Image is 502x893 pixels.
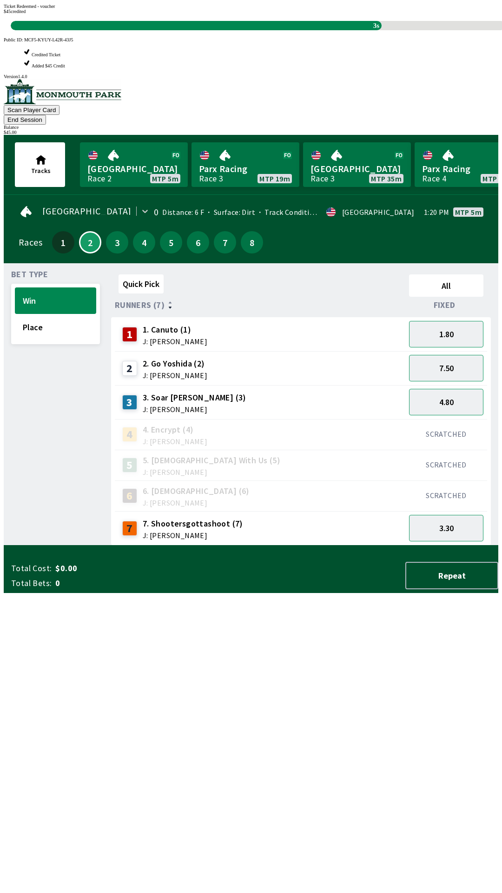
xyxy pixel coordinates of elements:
span: Surface: Dirt [204,207,255,217]
button: Quick Pick [119,274,164,293]
span: $ 45 credited [4,9,26,14]
div: 4 [122,427,137,442]
button: 7.50 [409,355,483,381]
div: Race 2 [87,175,112,182]
span: J: [PERSON_NAME] [143,499,250,506]
span: 3s [371,20,382,32]
button: Tracks [15,142,65,187]
div: Ticket Redeemed - voucher [4,4,498,9]
span: MTP 19m [259,175,290,182]
div: Race 3 [199,175,223,182]
span: 5 [162,239,180,246]
span: 7. Shootersgottashoot (7) [143,518,243,530]
div: $ 45.00 [4,130,498,135]
div: 2 [122,361,137,376]
div: Public ID: [4,37,498,42]
span: 0 [55,578,202,589]
span: All [413,280,479,291]
span: MTP 35m [371,175,402,182]
span: Win [23,295,88,306]
button: End Session [4,115,46,125]
span: Parx Racing [199,163,292,175]
span: J: [PERSON_NAME] [143,532,243,539]
span: 1:20 PM [424,208,449,216]
button: 3.30 [409,515,483,541]
span: 8 [243,239,261,246]
div: Balance [4,125,498,130]
span: J: [PERSON_NAME] [143,372,207,379]
span: MTP 5m [455,208,482,216]
span: 1. Canuto (1) [143,324,207,336]
button: Win [15,287,96,314]
span: Repeat [414,570,490,581]
span: Tracks [31,167,51,175]
span: MTP 5m [152,175,178,182]
button: 8 [241,231,263,253]
span: MCF5-KYUY-L42R-43J5 [24,37,73,42]
span: 1.80 [439,329,454,340]
span: [GEOGRAPHIC_DATA] [310,163,403,175]
span: $0.00 [55,563,202,574]
span: Credited Ticket [32,52,60,57]
div: SCRATCHED [409,460,483,469]
button: Repeat [405,562,498,589]
span: 2. Go Yoshida (2) [143,358,207,370]
span: Added $45 Credit [32,63,65,68]
button: 3 [106,231,128,253]
div: Race 3 [310,175,335,182]
span: 6. [DEMOGRAPHIC_DATA] (6) [143,485,250,497]
span: J: [PERSON_NAME] [143,338,207,345]
div: 3 [122,395,137,410]
span: J: [PERSON_NAME] [143,468,280,476]
button: 7 [214,231,236,253]
span: 7.50 [439,363,454,373]
span: Total Bets: [11,578,52,589]
span: 4.80 [439,397,454,407]
div: Races [19,239,42,246]
div: Fixed [405,300,487,310]
div: SCRATCHED [409,491,483,500]
button: 4 [133,231,155,253]
span: 4. Encrypt (4) [143,424,207,436]
div: [GEOGRAPHIC_DATA] [342,208,415,216]
a: [GEOGRAPHIC_DATA]Race 3MTP 35m [303,142,411,187]
span: 3. Soar [PERSON_NAME] (3) [143,392,246,404]
span: 6 [189,239,207,246]
div: Version 1.4.0 [4,74,498,79]
span: [GEOGRAPHIC_DATA] [87,163,180,175]
div: 1 [122,327,137,342]
div: 6 [122,488,137,503]
button: 1.80 [409,321,483,347]
div: 5 [122,458,137,473]
span: Place [23,322,88,333]
span: Total Cost: [11,563,52,574]
button: Place [15,314,96,340]
button: Scan Player Card [4,105,59,115]
span: 4 [135,239,153,246]
span: 3 [108,239,126,246]
button: 4.80 [409,389,483,415]
button: 5 [160,231,182,253]
button: All [409,274,483,297]
span: [GEOGRAPHIC_DATA] [42,207,132,215]
span: 2 [82,240,98,245]
span: Distance: 6 F [162,207,204,217]
div: Race 4 [422,175,446,182]
span: 3.30 [439,523,454,533]
div: SCRATCHED [409,429,483,439]
div: Runners (7) [115,300,405,310]
div: 0 [154,208,159,216]
button: 1 [52,231,74,253]
span: J: [PERSON_NAME] [143,406,246,413]
button: 6 [187,231,209,253]
a: Parx RacingRace 3MTP 19m [192,142,299,187]
span: 7 [216,239,234,246]
img: venue logo [4,79,121,104]
span: Runners (7) [115,301,165,309]
span: Fixed [434,301,456,309]
button: 2 [79,231,101,253]
span: J: [PERSON_NAME] [143,438,207,445]
span: Bet Type [11,271,48,278]
span: 1 [54,239,72,246]
span: 5. [DEMOGRAPHIC_DATA] With Us (5) [143,454,280,466]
